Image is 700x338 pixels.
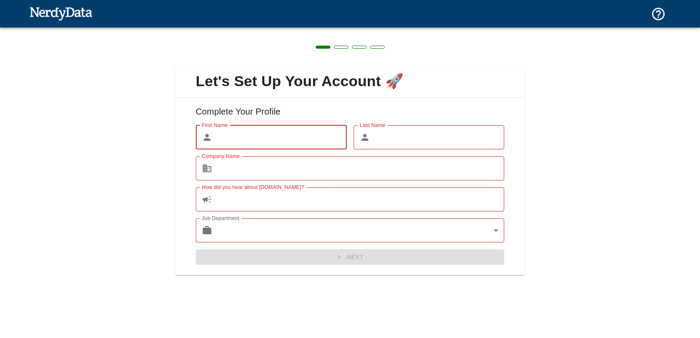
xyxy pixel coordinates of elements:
[29,5,93,22] img: NerdyData.com
[202,121,228,129] label: First Name
[182,105,518,125] h6: Complete Your Profile
[646,1,671,27] button: Support and Documentation
[202,214,239,222] label: Job Department
[182,72,518,90] span: Let's Set Up Your Account 🚀
[202,183,304,191] label: How did you hear about [DOMAIN_NAME]?
[360,121,385,129] label: Last Name
[202,152,240,160] label: Company Name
